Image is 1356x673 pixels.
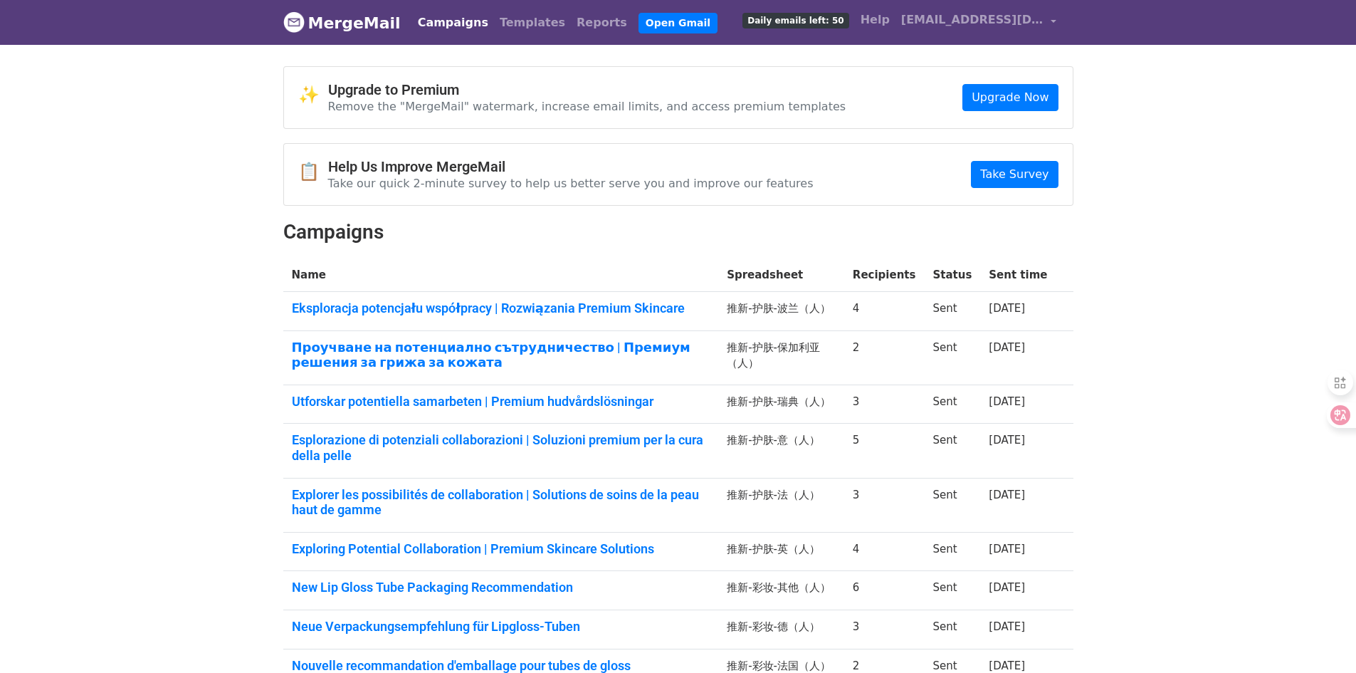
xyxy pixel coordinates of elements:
a: [DATE] [989,395,1025,408]
a: Daily emails left: 50 [737,6,854,34]
td: Sent [924,330,980,385]
a: Explorer les possibilités de collaboration | Solutions de soins de la peau haut de gamme [292,487,710,518]
p: Remove the "MergeMail" watermark, increase email limits, and access premium templates [328,99,846,114]
th: Spreadsheet [718,259,844,292]
span: Daily emails left: 50 [742,13,848,28]
td: Sent [924,571,980,610]
th: Status [924,259,980,292]
a: Take Survey [971,161,1058,188]
td: 5 [844,424,925,478]
a: Reports [571,9,633,37]
td: Sent [924,424,980,478]
span: ✨ [298,85,328,105]
td: 3 [844,610,925,649]
th: Recipients [844,259,925,292]
span: [EMAIL_ADDRESS][DOMAIN_NAME] [901,11,1044,28]
td: 4 [844,292,925,331]
p: Take our quick 2-minute survey to help us better serve you and improve our features [328,176,814,191]
td: Sent [924,292,980,331]
a: Проучване на потенциално сътрудничество | Премиум решения за грижа за кожата [292,340,710,370]
td: Sent [924,478,980,532]
a: [DATE] [989,302,1025,315]
a: [DATE] [989,543,1025,555]
th: Sent time [980,259,1056,292]
a: Campaigns [412,9,494,37]
td: 4 [844,532,925,571]
a: Neue Verpackungsempfehlung für Lipgloss-Tuben [292,619,710,635]
td: 2 [844,330,925,385]
h2: Campaigns [283,220,1073,244]
td: 推新-护肤-意（人） [718,424,844,478]
a: MergeMail [283,8,401,38]
h4: Upgrade to Premium [328,81,846,98]
a: [DATE] [989,434,1025,447]
td: 推新-护肤-保加利亚（人） [718,330,844,385]
td: 推新-彩妆-德（人） [718,610,844,649]
td: 6 [844,571,925,610]
a: Exploring Potential Collaboration | Premium Skincare Solutions [292,541,710,557]
a: Utforskar potentiella samarbeten | Premium hudvårdslösningar [292,394,710,409]
td: 推新-护肤-英（人） [718,532,844,571]
td: 推新-护肤-法（人） [718,478,844,532]
td: 推新-护肤-波兰（人） [718,292,844,331]
a: [DATE] [989,489,1025,501]
a: Templates [494,9,571,37]
a: [DATE] [989,581,1025,594]
a: Open Gmail [638,13,718,33]
th: Name [283,259,719,292]
a: Help [855,6,895,34]
a: [DATE] [989,659,1025,672]
h4: Help Us Improve MergeMail [328,158,814,175]
span: 📋 [298,162,328,182]
td: 3 [844,385,925,424]
img: MergeMail logo [283,11,305,33]
td: 推新-护肤-瑞典（人） [718,385,844,424]
td: 推新-彩妆-其他（人） [718,571,844,610]
a: Eksploracja potencjału współpracy | Rozwiązania Premium Skincare [292,301,710,316]
a: New Lip Gloss Tube Packaging Recommendation [292,580,710,595]
a: [EMAIL_ADDRESS][DOMAIN_NAME] [895,6,1062,39]
a: Upgrade Now [962,84,1058,111]
a: [DATE] [989,341,1025,354]
td: 3 [844,478,925,532]
td: Sent [924,532,980,571]
a: [DATE] [989,620,1025,633]
td: Sent [924,610,980,649]
td: Sent [924,385,980,424]
a: Esplorazione di potenziali collaborazioni | Soluzioni premium per la cura della pelle [292,432,710,463]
